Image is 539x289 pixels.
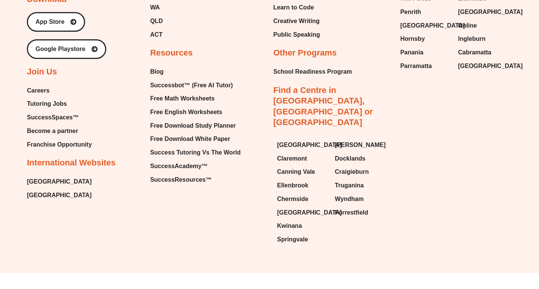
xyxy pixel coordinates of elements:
[277,234,328,245] a: Springvale
[277,193,309,205] span: Chermside
[335,193,385,205] a: Wyndham
[277,220,328,232] a: Kwinana
[277,220,302,232] span: Kwinana
[458,33,486,45] span: Ingleburn
[277,166,315,178] span: Canning Vale
[150,107,241,118] a: Free English Worksheets
[150,107,222,118] span: Free English Worksheets
[458,60,523,72] span: [GEOGRAPHIC_DATA]
[277,153,328,164] a: Claremont
[36,46,85,52] span: Google Playstore
[27,98,92,110] a: Tutoring Jobs
[458,47,491,58] span: Cabramatta
[150,80,241,91] a: Successbot™ (Free AI Tutor)
[150,133,241,145] a: Free Download White Paper
[27,112,92,123] a: SuccessSpaces™
[273,15,320,27] a: Creative Writing
[150,174,241,185] a: SuccessResources™
[400,33,425,45] span: Hornsby
[277,207,342,218] span: [GEOGRAPHIC_DATA]
[150,174,212,185] span: SuccessResources™
[335,180,385,191] a: Truganina
[400,47,450,58] a: Panania
[277,193,328,205] a: Chermside
[150,147,241,158] a: Success Tutoring Vs The World
[27,66,57,77] h2: Join Us
[335,139,385,151] a: [PERSON_NAME]
[27,190,92,201] a: [GEOGRAPHIC_DATA]
[150,2,160,13] span: WA
[150,15,215,27] a: QLD
[273,29,320,40] a: Public Speaking
[27,98,67,110] span: Tutoring Jobs
[150,48,193,59] h2: Resources
[150,80,233,91] span: Successbot™ (Free AI Tutor)
[335,166,385,178] a: Craigieburn
[27,85,50,96] span: Careers
[458,6,523,18] span: [GEOGRAPHIC_DATA]
[277,166,328,178] a: Canning Vale
[150,2,215,13] a: WA
[150,66,164,77] span: Blog
[277,234,308,245] span: Springvale
[277,153,307,164] span: Claremont
[27,176,92,187] a: [GEOGRAPHIC_DATA]
[335,153,365,164] span: Docklands
[400,6,421,18] span: Penrith
[273,2,320,13] a: Learn to Code
[400,20,450,31] a: [GEOGRAPHIC_DATA]
[400,60,450,72] a: Parramatta
[27,12,85,32] a: App Store
[277,180,328,191] a: Ellenbrook
[400,6,450,18] a: Penrith
[27,85,92,96] a: Careers
[458,6,508,18] a: [GEOGRAPHIC_DATA]
[150,161,208,172] span: SuccessAcademy™
[400,47,423,58] span: Panania
[335,180,363,191] span: Truganina
[27,139,92,150] a: Franchise Opportunity
[335,193,363,205] span: Wyndham
[277,139,328,151] a: [GEOGRAPHIC_DATA]
[458,47,508,58] a: Cabramatta
[335,139,385,151] span: [PERSON_NAME]
[27,125,92,137] a: Become a partner
[150,29,163,40] span: ACT
[335,166,369,178] span: Craigieburn
[27,158,115,168] h2: International Websites
[458,33,508,45] a: Ingleburn
[458,20,477,31] span: Online
[27,125,78,137] span: Become a partner
[458,20,508,31] a: Online
[277,180,309,191] span: Ellenbrook
[150,15,163,27] span: QLD
[36,19,64,25] span: App Store
[150,120,241,131] a: Free Download Study Planner
[273,2,314,13] span: Learn to Code
[413,204,539,289] iframe: Chat Widget
[335,207,368,218] span: Forrestfield
[400,60,432,72] span: Parramatta
[458,60,508,72] a: [GEOGRAPHIC_DATA]
[277,139,342,151] span: [GEOGRAPHIC_DATA]
[400,33,450,45] a: Hornsby
[27,112,79,123] span: SuccessSpaces™
[150,120,236,131] span: Free Download Study Planner
[273,85,373,127] a: Find a Centre in [GEOGRAPHIC_DATA], [GEOGRAPHIC_DATA] or [GEOGRAPHIC_DATA]
[400,20,465,31] span: [GEOGRAPHIC_DATA]
[150,93,214,104] span: Free Math Worksheets
[150,133,230,145] span: Free Download White Paper
[150,161,241,172] a: SuccessAcademy™
[277,207,328,218] a: [GEOGRAPHIC_DATA]
[273,66,352,77] a: School Readiness Program
[335,207,385,218] a: Forrestfield
[273,48,337,59] h2: Other Programs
